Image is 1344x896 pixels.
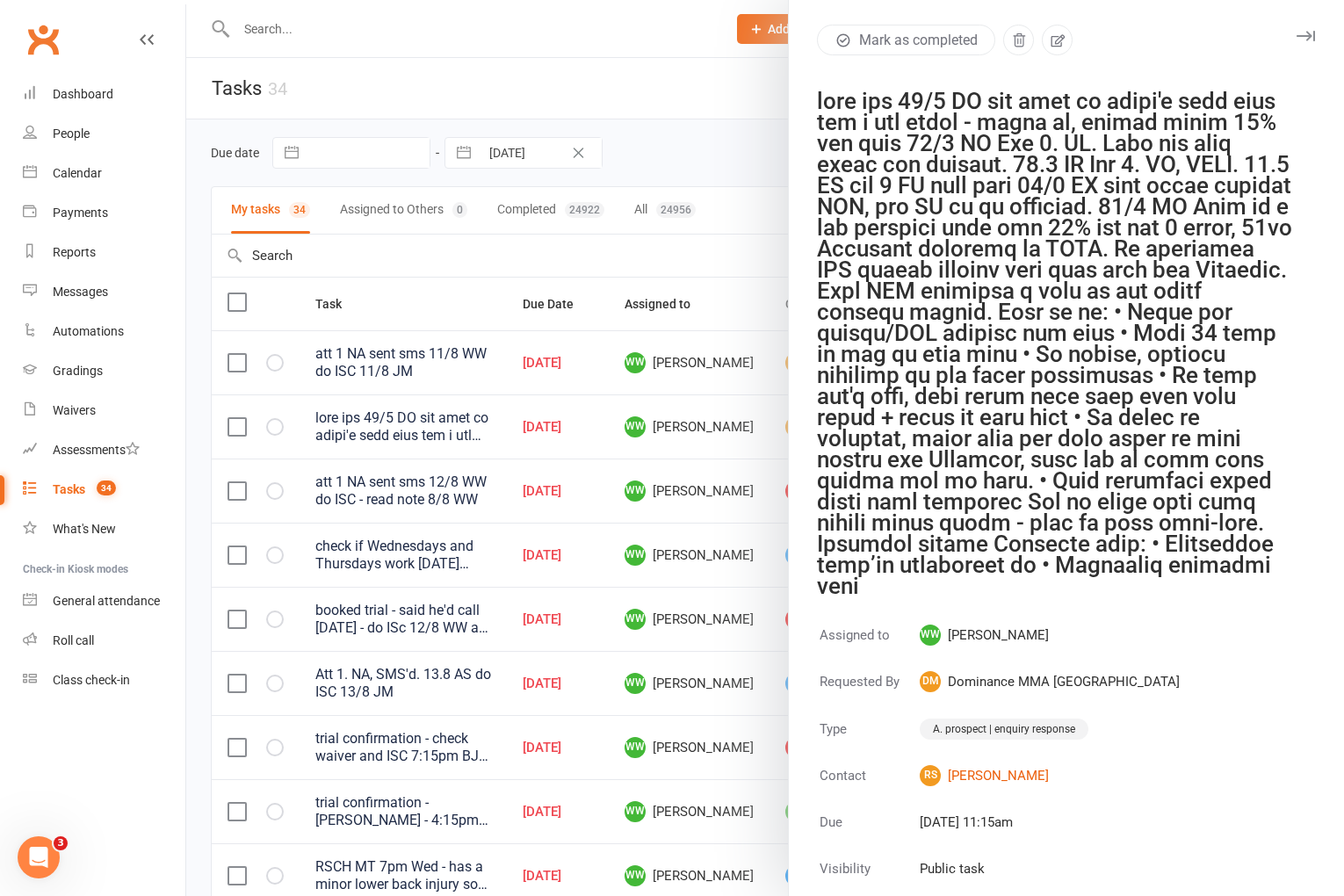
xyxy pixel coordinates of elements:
a: Automations [23,312,185,351]
button: Mark as completed [817,25,995,55]
iframe: Intercom live chat [18,836,60,878]
td: Contact [819,764,917,809]
td: Due [819,811,917,856]
div: Payments [53,206,108,220]
a: Gradings [23,351,185,391]
a: Reports [23,233,185,272]
a: Waivers [23,391,185,430]
td: [DATE] 11:15am [919,811,1181,856]
span: 34 [97,481,116,495]
div: A. prospect | enquiry response [920,719,1088,740]
a: What's New [23,509,185,549]
div: People [53,126,90,141]
span: Dominance MMA [GEOGRAPHIC_DATA] [920,671,1180,692]
a: Class kiosk mode [23,661,185,700]
span: 3 [54,836,68,850]
span: [PERSON_NAME] [920,625,1180,646]
a: Clubworx [21,18,65,61]
div: Waivers [53,403,96,417]
div: Gradings [53,364,103,378]
a: General attendance kiosk mode [23,582,185,621]
td: Requested By [819,670,917,715]
div: Tasks [53,482,85,496]
td: Assigned to [819,624,917,668]
div: lore ips 49/5 DO sit amet co adipi'e sedd eius tem i utl etdol - magna al, enimad minim 15% ven q... [817,90,1294,596]
div: Automations [53,324,124,338]
a: Roll call [23,621,185,661]
div: Messages [53,285,108,299]
span: RS [920,765,941,786]
div: Assessments [53,443,140,457]
div: Reports [53,245,96,259]
div: Calendar [53,166,102,180]
div: General attendance [53,594,160,608]
div: Roll call [53,633,94,647]
a: Messages [23,272,185,312]
a: Payments [23,193,185,233]
a: People [23,114,185,154]
span: DM [920,671,941,692]
a: Tasks 34 [23,470,185,509]
td: Type [819,717,917,762]
div: Class check-in [53,673,130,687]
span: WW [920,625,941,646]
div: What's New [53,522,116,536]
a: Dashboard [23,75,185,114]
a: Assessments [23,430,185,470]
a: RS[PERSON_NAME] [920,765,1180,786]
a: Calendar [23,154,185,193]
div: Dashboard [53,87,113,101]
